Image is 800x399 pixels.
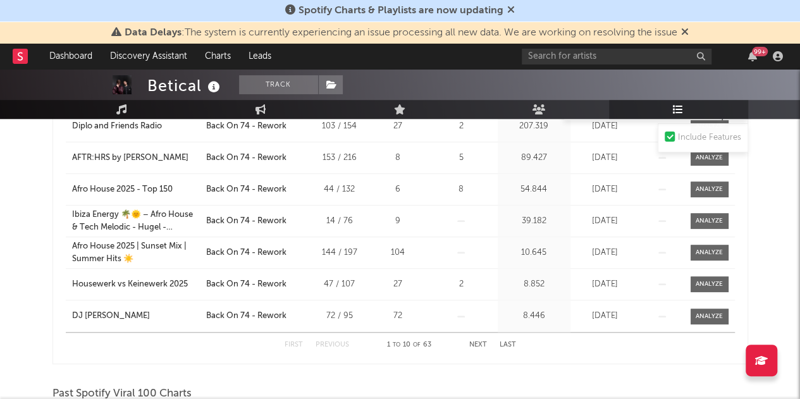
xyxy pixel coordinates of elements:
button: Track [239,75,318,94]
a: Discovery Assistant [101,44,196,69]
a: Diplo and Friends Radio [72,120,200,133]
span: to [393,342,400,348]
a: Ibiza Energy 🌴🌞 – Afro House & Tech Melodic - Hugel -Keinemusik -Black Coffe -Arodes -Adriatique [72,209,200,233]
div: 1 10 63 [374,338,444,353]
button: First [285,341,303,348]
a: AFTR:HRS by [PERSON_NAME] [72,152,200,164]
a: Charts [196,44,240,69]
div: 54.844 [501,183,567,196]
button: Next [469,341,487,348]
div: 6 [374,183,422,196]
div: Back On 74 - Rework [206,215,286,228]
div: Back On 74 - Rework [206,120,286,133]
div: 27 [374,120,422,133]
div: Diplo and Friends Radio [72,120,162,133]
div: Afro House 2025 - Top 150 [72,183,173,196]
div: [DATE] [574,215,637,228]
input: Search for artists [522,49,711,64]
div: Back On 74 - Rework [206,247,286,259]
a: DJ [PERSON_NAME] [72,310,200,322]
div: 99 + [752,47,768,56]
div: Betical [147,75,223,96]
button: Previous [316,341,349,348]
div: [DATE] [574,120,637,133]
a: Dashboard [40,44,101,69]
div: 39.182 [501,215,567,228]
div: 8 [428,183,495,196]
div: Back On 74 - Rework [206,278,286,291]
div: Housewerk vs Keinewerk 2025 [72,278,188,291]
span: Dismiss [681,28,689,38]
button: 99+ [748,51,757,61]
div: 47 / 107 [311,278,368,291]
div: 27 [374,278,422,291]
a: Leads [240,44,280,69]
span: Dismiss [507,6,515,16]
div: 8.852 [501,278,567,291]
span: Spotify Charts & Playlists are now updating [298,6,503,16]
span: of [413,342,421,348]
a: Afro House 2025 | Sunset Mix | Summer Hits ☀️ [72,240,200,265]
div: [DATE] [574,247,637,259]
div: [DATE] [574,152,637,164]
span: Data Delays [125,28,182,38]
div: 9 [374,215,422,228]
div: 103 / 154 [311,120,368,133]
div: Back On 74 - Rework [206,310,286,322]
div: 14 / 76 [311,215,368,228]
a: Afro House 2025 - Top 150 [72,183,200,196]
div: 8.446 [501,310,567,322]
div: 153 / 216 [311,152,368,164]
div: 8 [374,152,422,164]
div: Back On 74 - Rework [206,152,286,164]
a: Housewerk vs Keinewerk 2025 [72,278,200,291]
div: DJ [PERSON_NAME] [72,310,150,322]
div: 2 [428,278,495,291]
span: : The system is currently experiencing an issue processing all new data. We are working on resolv... [125,28,677,38]
div: 10.645 [501,247,567,259]
div: 104 [374,247,422,259]
div: 2 [428,120,495,133]
div: [DATE] [574,310,637,322]
div: Include Features [678,130,741,145]
div: 5 [428,152,495,164]
div: 44 / 132 [311,183,368,196]
div: [DATE] [574,183,637,196]
div: [DATE] [574,278,637,291]
div: 72 [374,310,422,322]
div: 89.427 [501,152,567,164]
div: 144 / 197 [311,247,368,259]
div: Back On 74 - Rework [206,183,286,196]
div: 72 / 95 [311,310,368,322]
div: AFTR:HRS by [PERSON_NAME] [72,152,188,164]
button: Last [500,341,516,348]
div: 207.319 [501,120,567,133]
